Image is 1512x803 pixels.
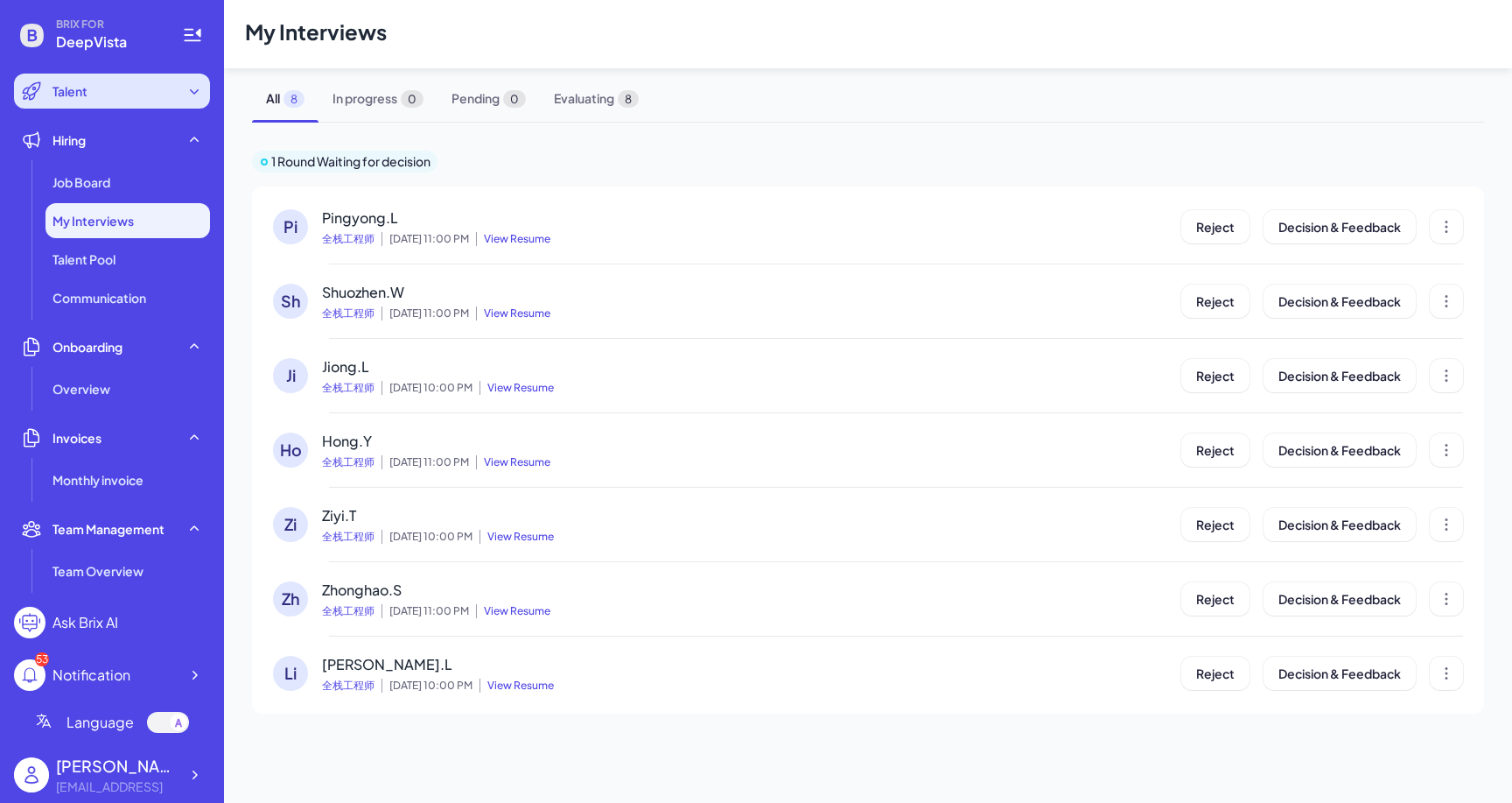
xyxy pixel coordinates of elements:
[322,306,374,320] span: 全栈工程师
[66,712,134,733] span: Language
[1263,582,1416,616] button: Decision & Feedback
[56,32,161,53] span: DeepVista
[273,507,308,542] div: Zi
[1263,508,1416,541] button: Decision & Feedback
[322,432,372,450] span: Hong.Y
[56,754,178,778] div: Jing Conan Wang
[273,284,308,319] div: Sh
[1278,293,1401,309] span: Decision & Feedback
[381,455,469,469] span: [DATE] 11:00 PM
[1181,210,1249,243] button: Reject
[52,471,143,489] span: Monthly invoice
[437,75,540,122] span: Pending
[252,75,318,122] span: All
[52,82,87,100] span: Talent
[273,656,308,691] div: Li
[271,152,430,171] p: 1 Round Waiting for decision
[14,757,49,792] img: user_logo.png
[1181,433,1249,467] button: Reject
[1181,508,1249,541] button: Reject
[1278,517,1401,532] span: Decision & Feedback
[381,604,469,618] span: [DATE] 11:00 PM
[479,679,554,693] span: View Resume
[52,131,86,149] span: Hiring
[52,562,143,580] span: Team Overview
[476,306,550,320] span: View Resume
[273,433,308,468] div: Ho
[35,652,49,666] div: 53
[1263,359,1416,392] button: Decision & Feedback
[381,306,469,320] span: [DATE] 11:00 PM
[52,380,110,398] span: Overview
[322,232,374,246] span: 全栈工程师
[1196,293,1235,309] span: Reject
[1278,666,1401,681] span: Decision & Feedback
[1263,657,1416,690] button: Decision & Feedback
[52,612,118,633] div: Ask Brix AI
[1196,666,1235,681] span: Reject
[322,604,374,618] span: 全栈工程师
[1181,582,1249,616] button: Reject
[381,232,469,246] span: [DATE] 11:00 PM
[52,338,122,356] span: Onboarding
[322,530,374,544] span: 全栈工程师
[503,90,526,108] span: 0
[52,289,146,306] span: Communication
[479,530,554,544] span: View Resume
[56,778,178,796] div: jingconan@deepvista.ai
[381,530,472,544] span: [DATE] 10:00 PM
[1196,219,1235,235] span: Reject
[476,604,550,618] span: View Resume
[322,208,398,227] span: Pingyong.L
[273,581,308,616] div: Zh
[322,506,356,525] span: Ziyi.T
[1181,285,1249,318] button: Reject
[1196,442,1235,458] span: Reject
[618,90,639,108] span: 8
[381,381,472,395] span: [DATE] 10:00 PM
[1278,219,1401,235] span: Decision & Feedback
[381,679,472,693] span: [DATE] 10:00 PM
[52,250,115,268] span: Talent Pool
[1278,368,1401,384] span: Decision & Feedback
[322,655,452,673] span: [PERSON_NAME].L
[52,429,101,447] span: Invoices
[52,665,130,686] div: Notification
[1181,657,1249,690] button: Reject
[401,90,423,108] span: 0
[322,381,374,395] span: 全栈工程师
[476,232,550,246] span: View Resume
[322,455,374,469] span: 全栈工程师
[273,358,308,393] div: Ji
[1263,210,1416,243] button: Decision & Feedback
[273,209,308,244] div: Pi
[476,455,550,469] span: View Resume
[1181,359,1249,392] button: Reject
[52,173,110,191] span: Job Board
[56,18,161,32] span: BRIX FOR
[1263,433,1416,467] button: Decision & Feedback
[52,212,134,229] span: My Interviews
[318,75,437,122] span: In progress
[283,90,304,108] span: 8
[1278,442,1401,458] span: Decision & Feedback
[540,75,653,122] span: Evaluating
[1196,591,1235,607] span: Reject
[1278,591,1401,607] span: Decision & Feedback
[322,283,404,301] span: Shuozhen.W
[1196,368,1235,384] span: Reject
[322,679,374,693] span: 全栈工程师
[52,520,164,538] span: Team Management
[1196,517,1235,532] span: Reject
[479,381,554,395] span: View Resume
[322,581,402,599] span: Zhonghao.S
[1263,285,1416,318] button: Decision & Feedback
[322,357,369,376] span: Jiong.L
